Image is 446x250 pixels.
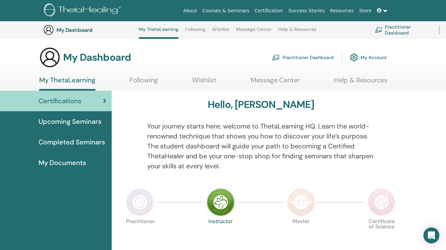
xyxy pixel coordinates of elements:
a: Message Center [251,76,300,89]
img: logo.png [44,3,123,18]
h3: Hello, [PERSON_NAME] [208,99,314,111]
a: About [180,5,199,17]
a: Success Stories [286,5,327,17]
img: Master [287,188,315,216]
a: Help & Resources [334,76,388,89]
p: Your journey starts here; welcome to ThetaLearning HQ. Learn the world-renowned technique that sh... [147,121,375,171]
a: My Account [350,50,387,65]
span: Certifications [39,96,81,106]
h3: My Dashboard [63,51,131,63]
h3: My Dashboard [56,27,123,33]
span: Completed Seminars [39,137,105,147]
a: Help & Resources [278,27,316,37]
a: Following [130,76,158,89]
img: Practitioner [126,188,154,216]
a: Wishlist [212,27,230,37]
div: Open Intercom Messenger [423,227,439,243]
a: My ThetaLearning [39,76,95,91]
a: Certification [252,5,285,17]
a: My ThetaLearning [139,27,178,39]
img: cog.svg [350,52,358,63]
a: Resources [327,5,357,17]
a: Store [357,5,374,17]
a: Wishlist [192,76,216,89]
img: generic-user-icon.jpg [43,25,54,35]
a: Practitioner Dashboard [375,23,431,37]
img: chalkboard-teacher.svg [272,54,280,60]
span: Upcoming Seminars [39,117,101,126]
a: Following [185,27,205,37]
p: Master [287,219,315,247]
a: Message Center [236,27,272,37]
p: Instructor [207,219,235,247]
p: Practitioner [126,219,154,247]
img: Certificate of Science [368,188,395,216]
img: Instructor [207,188,235,216]
p: Certificate of Science [368,219,395,247]
img: chalkboard-teacher.svg [375,27,382,33]
a: Courses & Seminars [200,5,252,17]
span: My Documents [39,158,86,168]
img: generic-user-icon.jpg [39,47,60,68]
a: Practitioner Dashboard [272,50,334,65]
